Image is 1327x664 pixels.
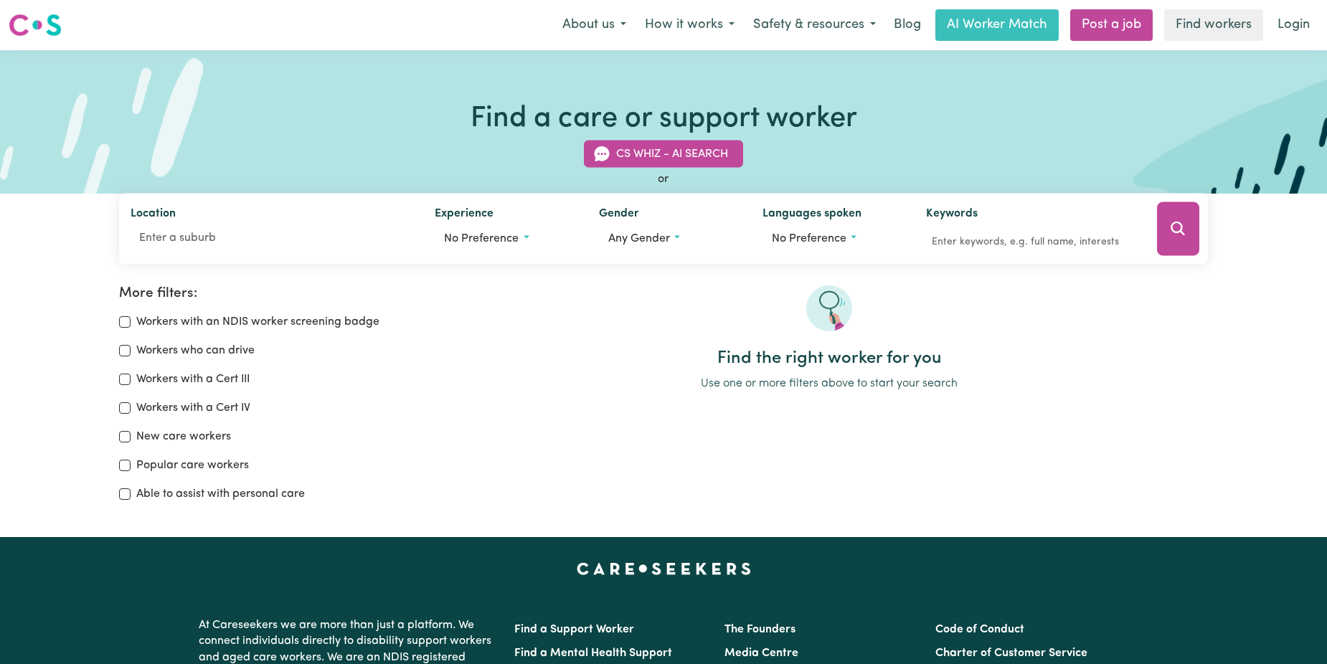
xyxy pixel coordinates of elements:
div: or [119,171,1208,188]
label: Workers with a Cert III [136,371,250,388]
img: Careseekers logo [9,12,62,38]
h2: Find the right worker for you [451,348,1208,369]
button: Worker gender preference [599,225,740,252]
a: Find a Support Worker [514,624,634,635]
label: Workers with an NDIS worker screening badge [136,313,379,331]
h2: More filters: [119,285,434,302]
button: How it works [636,10,744,40]
button: Worker language preferences [762,225,903,252]
label: Able to assist with personal care [136,485,305,503]
button: About us [553,10,636,40]
input: Enter keywords, e.g. full name, interests [926,231,1137,253]
a: Find workers [1164,9,1263,41]
a: Code of Conduct [935,624,1024,635]
iframe: Button to launch messaging window [1270,607,1316,653]
p: Use one or more filters above to start your search [451,375,1208,392]
label: Location [131,205,176,225]
button: Safety & resources [744,10,885,40]
h1: Find a care or support worker [471,102,857,136]
label: Experience [435,205,494,225]
label: Gender [599,205,639,225]
span: Any gender [608,233,670,245]
button: Search [1157,202,1199,256]
label: New care workers [136,428,231,445]
a: The Founders [724,624,795,635]
a: Careseekers logo [9,9,62,42]
span: No preference [444,233,519,245]
a: Blog [885,9,930,41]
label: Popular care workers [136,457,249,474]
button: Worker experience options [435,225,575,252]
label: Keywords [926,205,978,225]
button: CS Whiz - AI Search [584,141,743,168]
a: Post a job [1070,9,1153,41]
a: AI Worker Match [935,9,1059,41]
label: Languages spoken [762,205,861,225]
a: Careseekers home page [577,563,751,574]
label: Workers with a Cert IV [136,399,250,417]
a: Media Centre [724,648,798,659]
label: Workers who can drive [136,342,255,359]
span: No preference [772,233,846,245]
a: Login [1269,9,1318,41]
input: Enter a suburb [131,225,412,251]
a: Charter of Customer Service [935,648,1087,659]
